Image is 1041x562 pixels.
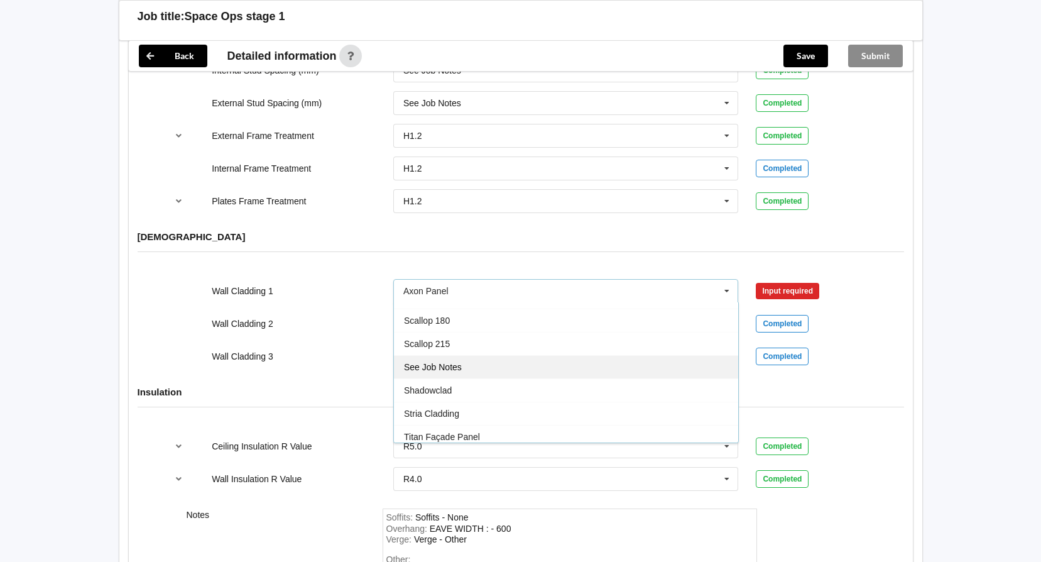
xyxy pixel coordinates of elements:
div: Overhang [430,524,511,534]
button: reference-toggle [166,435,191,458]
div: Verge [414,534,467,544]
span: Soffits : [386,512,415,522]
div: Input required [756,283,819,299]
label: Plates Frame Treatment [212,196,306,206]
h4: [DEMOGRAPHIC_DATA] [138,231,904,243]
button: reference-toggle [166,124,191,147]
div: H1.2 [403,131,422,140]
button: Save [783,45,828,67]
div: Completed [756,192,809,210]
div: See Job Notes [403,66,461,75]
div: Completed [756,470,809,488]
span: Verge : [386,534,414,544]
div: Completed [756,315,809,333]
button: reference-toggle [166,468,191,490]
label: Internal Frame Treatment [212,163,311,174]
label: Wall Cladding 3 [212,351,273,361]
h3: Space Ops stage 1 [185,9,285,24]
div: Completed [756,127,809,145]
label: Wall Insulation R Value [212,474,302,484]
span: Stria Cladding [404,409,459,419]
div: H1.2 [403,197,422,206]
h3: Job title: [138,9,185,24]
div: Completed [756,348,809,365]
label: Ceiling Insulation R Value [212,441,312,451]
span: Detailed information [227,50,337,62]
div: Completed [756,160,809,177]
span: Overhang : [386,524,430,534]
button: reference-toggle [166,190,191,212]
div: Completed [756,94,809,112]
label: Wall Cladding 1 [212,286,273,296]
div: See Job Notes [403,99,461,107]
div: Completed [756,438,809,455]
span: Scallop 215 [404,339,450,349]
span: Scallop 180 [404,316,450,326]
div: R5.0 [403,442,422,451]
label: Internal Stud Spacing (mm) [212,65,319,75]
label: Wall Cladding 2 [212,319,273,329]
span: Shadowclad [404,385,452,395]
label: External Stud Spacing (mm) [212,98,322,108]
div: H1.2 [403,164,422,173]
span: See Job Notes [404,362,462,372]
span: Titan Façade Panel [404,432,480,442]
div: R4.0 [403,475,422,483]
button: Back [139,45,207,67]
div: Soffits [415,512,469,522]
h4: Insulation [138,386,904,398]
label: External Frame Treatment [212,131,314,141]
